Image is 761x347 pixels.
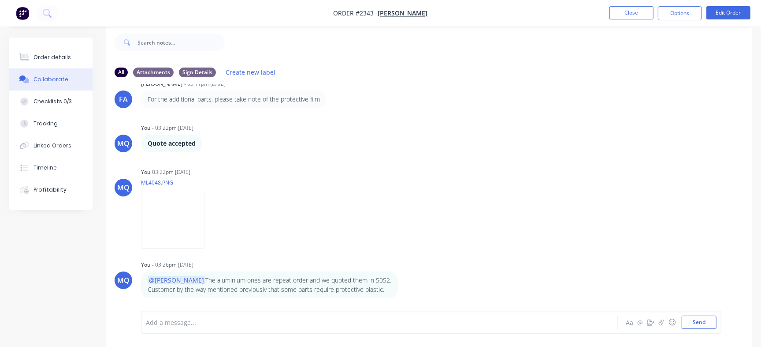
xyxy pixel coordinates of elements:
div: Linked Orders [33,142,71,150]
div: Sign Details [179,68,216,77]
p: For the additional parts, please take note of the protective film [148,95,320,104]
div: Profitability [33,186,67,194]
button: ☺ [667,317,677,328]
button: Profitability [9,179,93,201]
input: Search notes... [137,34,225,51]
div: You [141,261,150,269]
span: @[PERSON_NAME] [148,276,205,284]
div: 03:22pm [DATE] [152,168,190,176]
button: Close [609,6,653,19]
p: Customer by the way mentioned previously that some parts require protective plastic. [148,285,391,294]
button: Tracking [9,113,93,135]
button: Options [658,6,702,20]
span: Order #2343 - [334,9,378,18]
p: The aluminium ones are repeat order and we quoted them in 5052. [148,276,391,285]
button: Edit Order [706,6,750,19]
button: Send [682,316,716,329]
div: Checklists 0/3 [33,98,72,106]
button: Create new label [221,66,280,78]
button: @ [635,317,646,328]
button: Aa [624,317,635,328]
button: Linked Orders [9,135,93,157]
a: [PERSON_NAME] [378,9,428,18]
div: Collaborate [33,75,68,83]
div: You [141,168,150,176]
button: Timeline [9,157,93,179]
div: MQ [117,275,130,286]
strong: Quote accepted [148,139,196,147]
p: ML4048.PNG [141,179,213,186]
img: Factory [16,7,29,20]
div: - 03:26pm [DATE] [152,261,193,269]
div: MQ [117,182,130,193]
div: Attachments [133,68,174,77]
div: You [141,124,150,132]
div: Timeline [33,164,57,172]
div: Order details [33,53,71,61]
div: Tracking [33,120,58,128]
button: Order details [9,46,93,68]
button: Checklists 0/3 [9,91,93,113]
div: All [115,68,128,77]
button: Collaborate [9,68,93,91]
div: - 03:22pm [DATE] [152,124,193,132]
div: MQ [117,138,130,149]
div: FA [119,94,128,105]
